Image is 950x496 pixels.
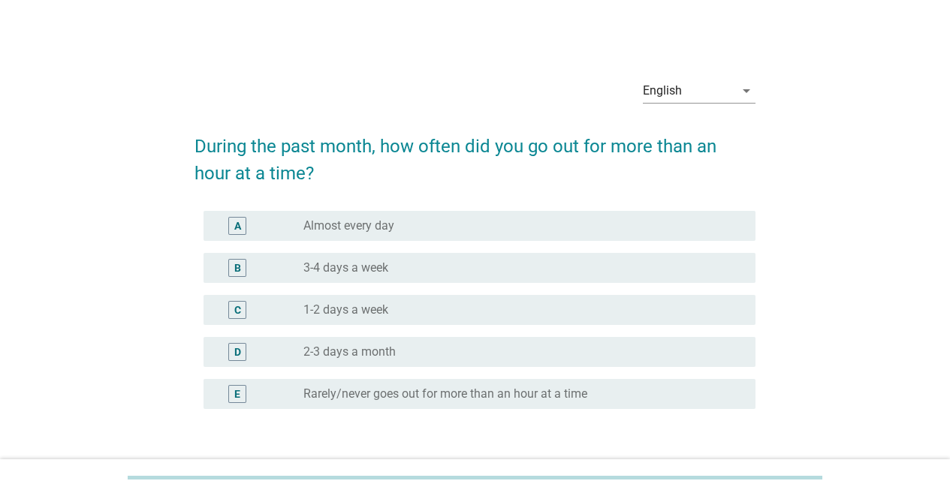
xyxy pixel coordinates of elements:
label: 3-4 days a week [303,260,388,275]
div: English [643,84,682,98]
label: Rarely/never goes out for more than an hour at a time [303,386,587,401]
div: A [234,218,241,233]
div: D [234,344,241,359]
i: arrow_drop_down [737,82,755,100]
div: C [234,302,241,317]
label: 2-3 days a month [303,344,396,359]
label: Almost every day [303,218,394,233]
div: E [234,386,240,401]
label: 1-2 days a week [303,302,388,317]
h2: During the past month, how often did you go out for more than an hour at a time? [195,118,755,187]
div: B [234,260,241,275]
